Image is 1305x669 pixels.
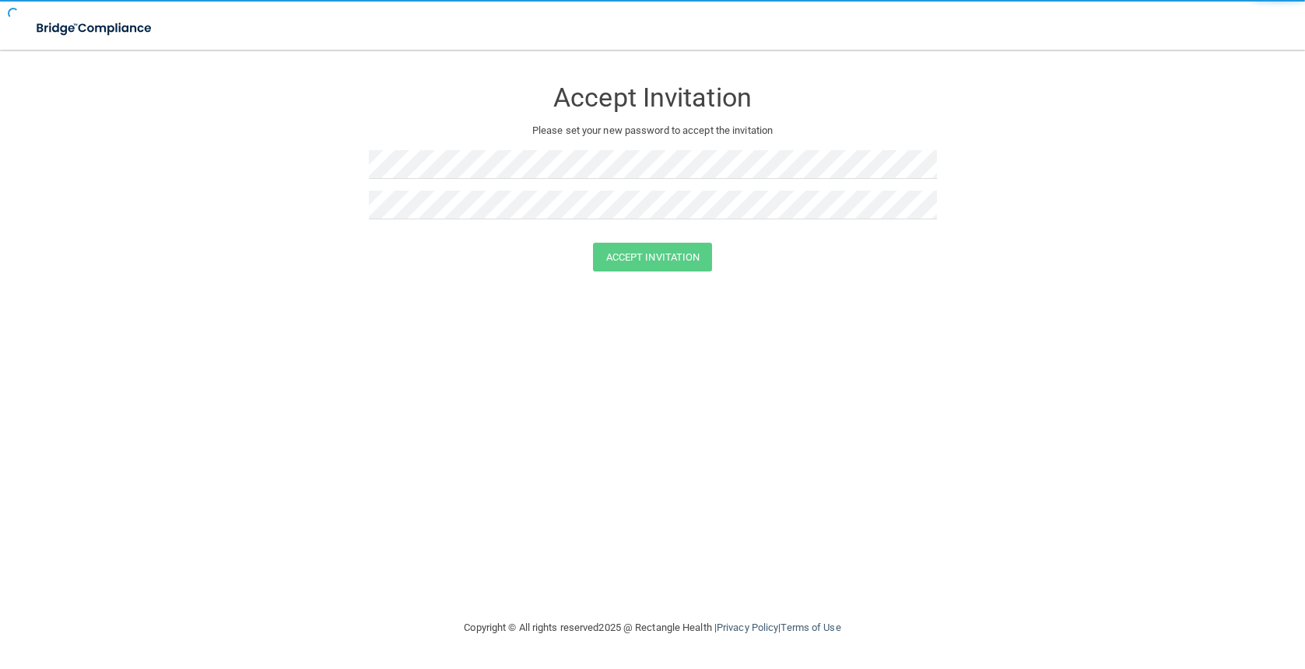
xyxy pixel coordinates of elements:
[369,603,937,653] div: Copyright © All rights reserved 2025 @ Rectangle Health | |
[781,622,840,633] a: Terms of Use
[23,12,167,44] img: bridge_compliance_login_screen.278c3ca4.svg
[381,121,925,140] p: Please set your new password to accept the invitation
[593,243,713,271] button: Accept Invitation
[717,622,778,633] a: Privacy Policy
[369,83,937,112] h3: Accept Invitation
